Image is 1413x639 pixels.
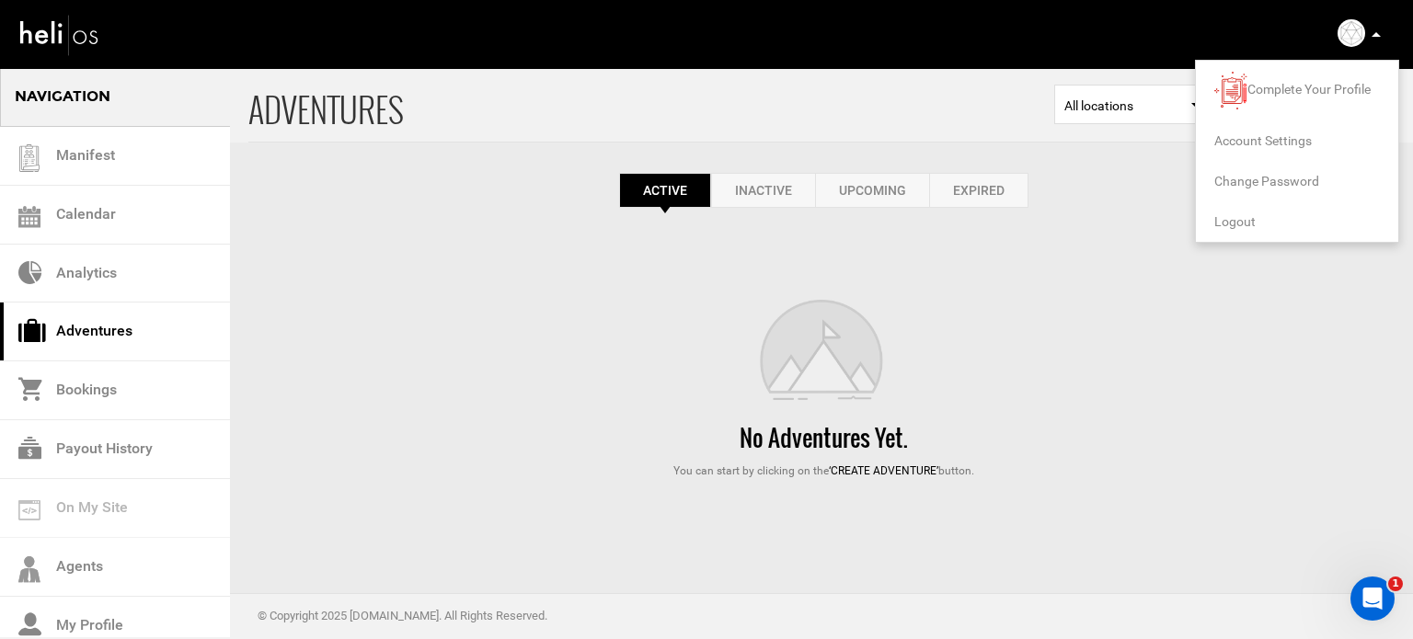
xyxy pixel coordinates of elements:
[1064,97,1200,115] span: All locations
[1214,133,1312,148] span: Account Settings
[1338,19,1365,47] img: 69c28580acdec7dfef23dd98fd2b4dd1.png
[248,463,1399,479] div: You can start by clicking on the button.
[18,206,40,228] img: calendar.svg
[619,173,711,208] a: Active
[1214,214,1256,229] span: Logout
[929,173,1028,208] a: Expired
[1388,576,1403,591] span: 1
[732,300,916,403] img: images
[18,556,40,583] img: agents-icon.svg
[16,144,43,172] img: guest-list.svg
[1054,85,1211,124] span: Select box activate
[1214,174,1319,188] span: Change Password
[829,464,938,477] span: ‘Create Adventure’
[1214,72,1247,109] img: images
[815,173,929,208] a: Upcoming
[18,500,40,520] img: on_my_site.svg
[248,67,1054,142] span: ADVENTURES
[1350,576,1395,621] iframe: Intercom live chat
[711,173,815,208] a: Inactive
[248,421,1399,454] div: No Adventures Yet.
[1247,82,1371,97] span: Complete Your Profile
[18,10,101,59] img: heli-logo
